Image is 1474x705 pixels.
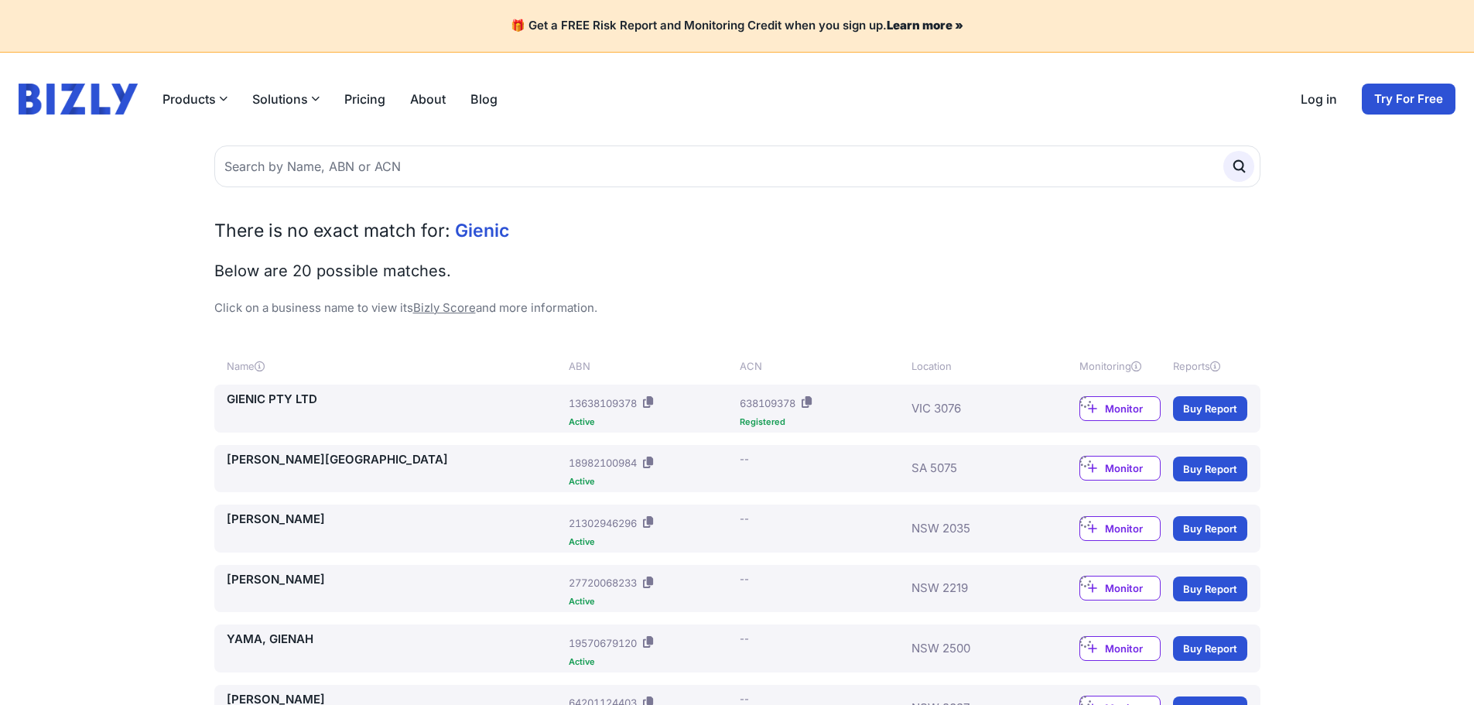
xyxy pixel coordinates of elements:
[911,451,1034,487] div: SA 5075
[1079,358,1161,374] div: Monitoring
[911,358,1034,374] div: Location
[740,571,749,587] div: --
[1301,90,1337,108] a: Log in
[569,358,734,374] div: ABN
[740,418,905,426] div: Registered
[911,631,1034,666] div: NSW 2500
[214,299,1260,317] p: Click on a business name to view its and more information.
[569,395,637,411] div: 13638109378
[227,451,563,469] a: [PERSON_NAME][GEOGRAPHIC_DATA]
[344,90,385,108] a: Pricing
[214,220,450,241] span: There is no exact match for:
[1173,457,1247,481] a: Buy Report
[569,658,734,666] div: Active
[227,391,563,409] a: GIENIC PTY LTD
[1079,636,1161,661] a: Monitor
[740,395,795,411] div: 638109378
[1362,84,1455,115] a: Try For Free
[1173,516,1247,541] a: Buy Report
[470,90,498,108] a: Blog
[413,300,476,315] a: Bizly Score
[252,90,320,108] button: Solutions
[569,455,637,471] div: 18982100984
[1105,521,1160,536] span: Monitor
[740,358,905,374] div: ACN
[1079,396,1161,421] a: Monitor
[1079,576,1161,601] a: Monitor
[887,18,963,33] a: Learn more »
[1173,358,1247,374] div: Reports
[740,451,749,467] div: --
[911,571,1034,607] div: NSW 2219
[569,515,637,531] div: 21302946296
[1173,396,1247,421] a: Buy Report
[911,511,1034,546] div: NSW 2035
[227,631,563,649] a: YAMA, GIENAH
[569,477,734,486] div: Active
[455,220,509,241] span: Gienic
[162,90,227,108] button: Products
[227,358,563,374] div: Name
[1079,516,1161,541] a: Monitor
[1105,401,1160,416] span: Monitor
[1105,460,1160,476] span: Monitor
[740,631,749,646] div: --
[569,597,734,606] div: Active
[1079,456,1161,481] a: Monitor
[740,511,749,526] div: --
[569,575,637,590] div: 27720068233
[1173,577,1247,601] a: Buy Report
[227,571,563,589] a: [PERSON_NAME]
[569,635,637,651] div: 19570679120
[1173,636,1247,661] a: Buy Report
[227,511,563,529] a: [PERSON_NAME]
[410,90,446,108] a: About
[214,145,1260,187] input: Search by Name, ABN or ACN
[19,19,1455,33] h4: 🎁 Get a FREE Risk Report and Monitoring Credit when you sign up.
[1105,641,1160,656] span: Monitor
[214,262,451,280] span: Below are 20 possible matches.
[1105,580,1160,596] span: Monitor
[911,391,1034,426] div: VIC 3076
[569,418,734,426] div: Active
[569,538,734,546] div: Active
